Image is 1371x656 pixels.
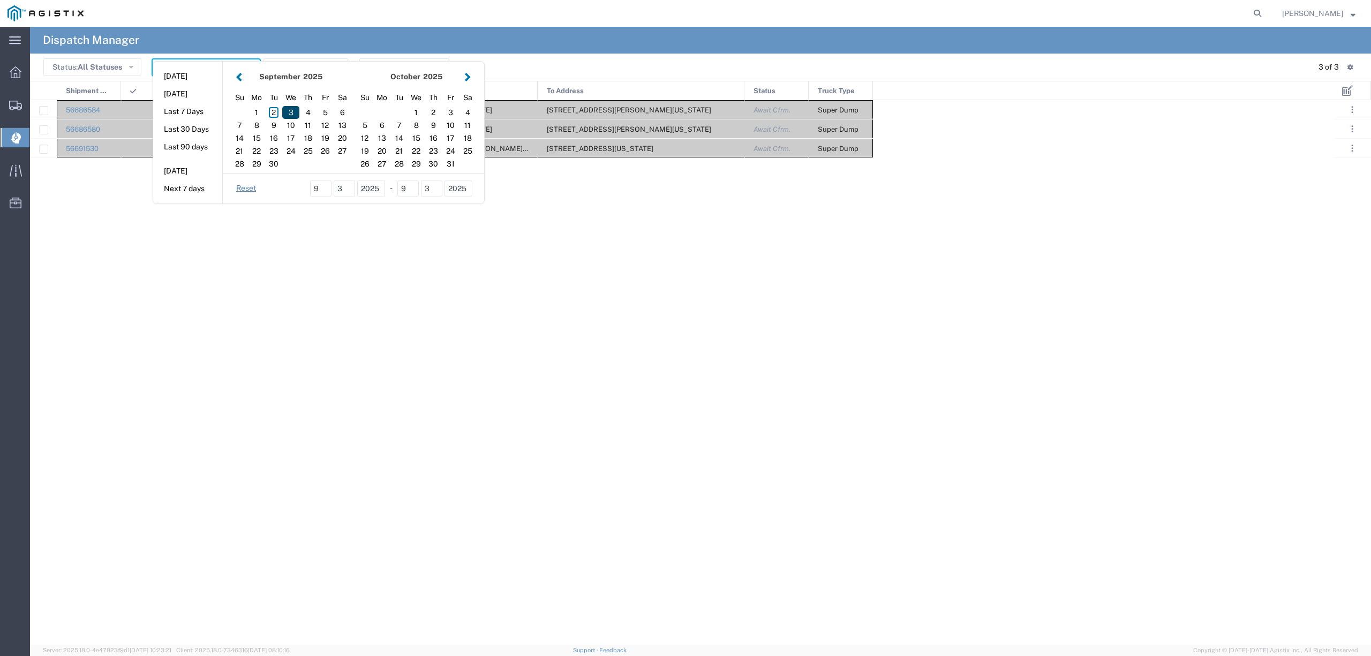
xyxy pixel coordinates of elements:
[1345,122,1360,137] button: ...
[317,89,334,106] div: Friday
[459,119,476,132] div: 11
[442,145,459,157] div: 24
[408,119,425,132] div: 8
[425,106,442,119] div: 2
[386,145,629,153] span: De Wolf Ave & E. Donner Ave, Clovis, California, United States
[317,106,334,119] div: 5
[356,89,373,106] div: Sunday
[547,106,711,114] span: 18703 Cambridge Rd, Anderson, California, 96007, United States
[43,647,171,653] span: Server: 2025.18.0-4e47823f9d1
[356,145,373,157] div: 19
[282,145,299,157] div: 24
[390,89,408,106] div: Tuesday
[248,145,265,157] div: 22
[334,89,351,106] div: Saturday
[408,145,425,157] div: 22
[818,81,855,101] span: Truck Type
[248,157,265,170] div: 29
[373,89,390,106] div: Monday
[408,89,425,106] div: Wednesday
[754,125,790,133] span: Await Cfrm.
[573,647,600,653] a: Support
[442,89,459,106] div: Friday
[1351,142,1353,155] span: . . .
[7,5,84,21] img: logo
[153,163,222,179] button: [DATE]
[390,132,408,145] div: 14
[231,145,248,157] div: 21
[317,145,334,157] div: 26
[299,145,317,157] div: 25
[317,132,334,145] div: 19
[373,132,390,145] div: 13
[334,106,351,119] div: 6
[818,125,858,133] span: Super Dump
[282,89,299,106] div: Wednesday
[442,119,459,132] div: 10
[408,157,425,170] div: 29
[1193,646,1358,655] span: Copyright © [DATE]-[DATE] Agistix Inc., All Rights Reserved
[547,125,711,133] span: 18703 Cambridge Rd, Anderson, California, 96007, United States
[425,145,442,157] div: 23
[43,27,139,54] h4: Dispatch Manager
[373,119,390,132] div: 6
[299,106,317,119] div: 4
[442,132,459,145] div: 17
[265,145,282,157] div: 23
[259,72,300,81] strong: September
[317,119,334,132] div: 12
[236,183,256,194] a: Reset
[66,81,109,101] span: Shipment No.
[356,119,373,132] div: 5
[425,157,442,170] div: 30
[1351,103,1353,116] span: . . .
[231,157,248,170] div: 28
[299,119,317,132] div: 11
[299,132,317,145] div: 18
[423,72,442,81] span: 2025
[459,106,476,119] div: 4
[248,119,265,132] div: 8
[547,81,584,101] span: To Address
[153,103,222,120] button: Last 7 Days
[1345,102,1360,117] button: ...
[459,145,476,157] div: 25
[176,647,290,653] span: Client: 2025.18.0-7346316
[442,157,459,170] div: 31
[373,157,390,170] div: 27
[265,132,282,145] div: 16
[754,81,775,101] span: Status
[231,119,248,132] div: 7
[818,106,858,114] span: Super Dump
[310,180,332,197] input: mm
[153,68,222,85] button: [DATE]
[231,89,248,106] div: Sunday
[373,145,390,157] div: 20
[356,157,373,170] div: 26
[459,132,476,145] div: 18
[282,132,299,145] div: 17
[334,119,351,132] div: 13
[1319,62,1339,73] div: 3 of 3
[408,106,425,119] div: 1
[445,180,472,197] input: yyyy
[282,119,299,132] div: 10
[265,119,282,132] div: 9
[1282,7,1343,19] span: Lorretta Ayala
[303,72,322,81] span: 2025
[265,89,282,106] div: Tuesday
[130,647,171,653] span: [DATE] 10:23:21
[390,183,393,194] span: -
[425,89,442,106] div: Thursday
[357,180,385,197] input: yyyy
[231,132,248,145] div: 14
[43,58,141,76] button: Status:All Statuses
[265,157,282,170] div: 30
[248,106,265,119] div: 1
[78,63,122,71] span: All Statuses
[599,647,627,653] a: Feedback
[425,119,442,132] div: 9
[408,132,425,145] div: 15
[248,647,290,653] span: [DATE] 08:10:16
[263,58,348,76] button: Saved Searches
